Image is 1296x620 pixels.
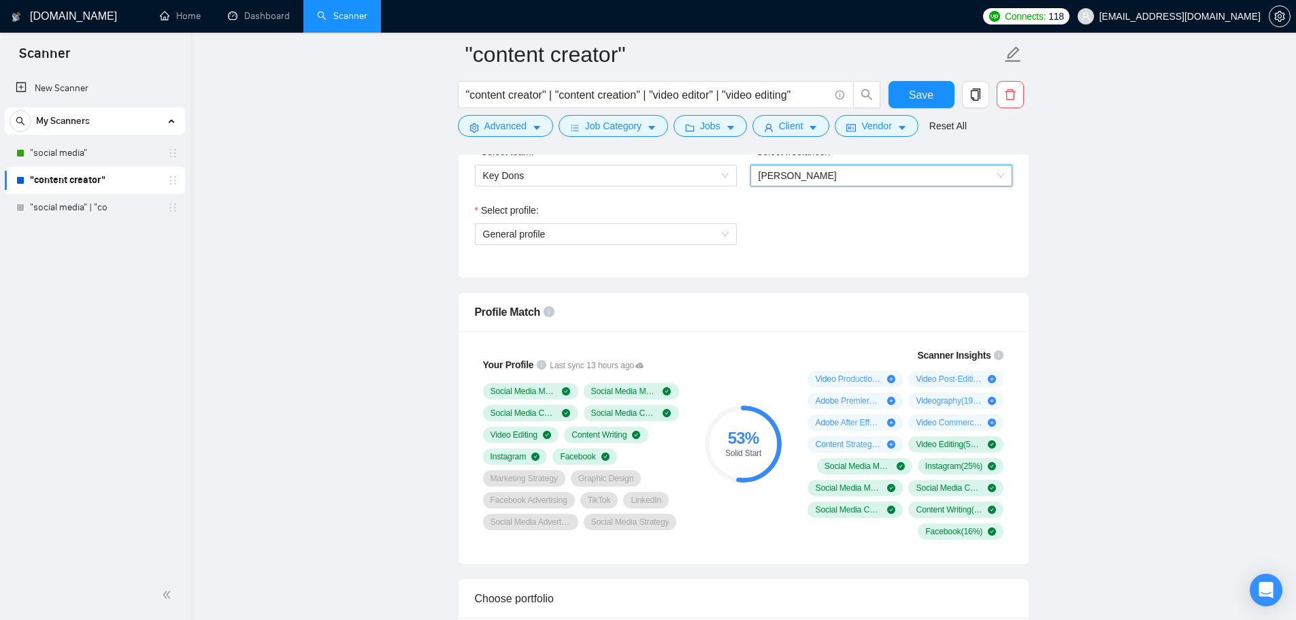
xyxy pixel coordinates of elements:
[1269,11,1290,22] span: setting
[475,306,541,318] span: Profile Match
[674,115,747,137] button: folderJobscaret-down
[562,387,570,395] span: check-circle
[631,495,661,506] span: LinkedIn
[997,88,1023,101] span: delete
[988,506,996,514] span: check-circle
[491,451,527,462] span: Instagram
[167,148,178,159] span: holder
[16,75,174,102] a: New Scanner
[887,419,895,427] span: plus-circle
[475,579,1012,618] div: Choose portfolio
[916,395,982,406] span: Videography ( 19 %)
[916,417,982,428] span: Video Commercial ( 14 %)
[887,440,895,448] span: plus-circle
[705,430,782,446] div: 53 %
[30,140,159,167] a: "social media"
[585,118,642,133] span: Job Category
[491,473,558,484] span: Marketing Strategy
[887,506,895,514] span: check-circle
[815,395,882,406] span: Adobe Premiere Pro ( 19 %)
[759,170,837,181] span: [PERSON_NAME]
[531,453,539,461] span: check-circle
[167,175,178,186] span: holder
[909,86,933,103] span: Save
[30,167,159,194] a: "content creator"
[591,408,658,419] span: Social Media Content
[1081,12,1091,21] span: user
[962,81,989,108] button: copy
[458,115,553,137] button: settingAdvancedcaret-down
[815,374,882,385] span: Video Production ( 33 %)
[887,397,895,405] span: plus-circle
[916,439,982,450] span: Video Editing ( 51 %)
[1250,574,1282,606] div: Open Intercom Messenger
[663,387,671,395] span: check-circle
[887,375,895,383] span: plus-circle
[601,453,610,461] span: check-circle
[491,386,557,397] span: Social Media Marketing
[925,461,982,472] span: Instagram ( 25 %)
[559,115,668,137] button: barsJob Categorycaret-down
[861,118,891,133] span: Vendor
[726,123,735,133] span: caret-down
[925,526,982,537] span: Facebook ( 16 %)
[465,37,1001,71] input: Scanner name...
[8,44,81,72] span: Scanner
[929,118,967,133] a: Reset All
[988,375,996,383] span: plus-circle
[752,115,830,137] button: userClientcaret-down
[1269,5,1291,27] button: setting
[916,374,982,385] span: Video Post-Editing ( 30 %)
[916,483,982,493] span: Social Media Content Creation ( 22 %)
[988,527,996,536] span: check-circle
[815,504,882,515] span: Social Media Content ( 19 %)
[491,429,537,440] span: Video Editing
[491,408,557,419] span: Social Media Content Creation
[815,439,882,450] span: Content Strategy ( 12 %)
[647,123,657,133] span: caret-down
[988,440,996,448] span: check-circle
[571,429,627,440] span: Content Writing
[532,123,542,133] span: caret-down
[10,110,31,132] button: search
[469,123,479,133] span: setting
[663,409,671,417] span: check-circle
[853,81,880,108] button: search
[317,10,367,22] a: searchScanner
[481,203,539,218] span: Select profile:
[917,350,991,360] span: Scanner Insights
[916,504,982,515] span: Content Writing ( 16 %)
[888,81,954,108] button: Save
[835,115,918,137] button: idcardVendorcaret-down
[854,88,880,101] span: search
[483,224,729,244] span: General profile
[815,417,882,428] span: Adobe After Effects ( 16 %)
[632,431,640,439] span: check-circle
[988,397,996,405] span: plus-circle
[989,11,1000,22] img: upwork-logo.png
[1004,46,1022,63] span: edit
[483,359,534,370] span: Your Profile
[705,449,782,457] div: Solid Start
[1269,11,1291,22] a: setting
[5,75,185,102] li: New Scanner
[466,86,829,103] input: Search Freelance Jobs...
[483,165,729,186] span: Key Dons
[484,118,527,133] span: Advanced
[808,123,818,133] span: caret-down
[10,116,31,126] span: search
[897,123,907,133] span: caret-down
[12,6,21,28] img: logo
[1005,9,1046,24] span: Connects:
[550,359,644,372] span: Last sync 13 hours ago
[835,91,844,99] span: info-circle
[779,118,803,133] span: Client
[1048,9,1063,24] span: 118
[570,123,580,133] span: bars
[700,118,720,133] span: Jobs
[846,123,856,133] span: idcard
[562,409,570,417] span: check-circle
[491,495,567,506] span: Facebook Advertising
[988,419,996,427] span: plus-circle
[591,517,669,527] span: Social Media Strategy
